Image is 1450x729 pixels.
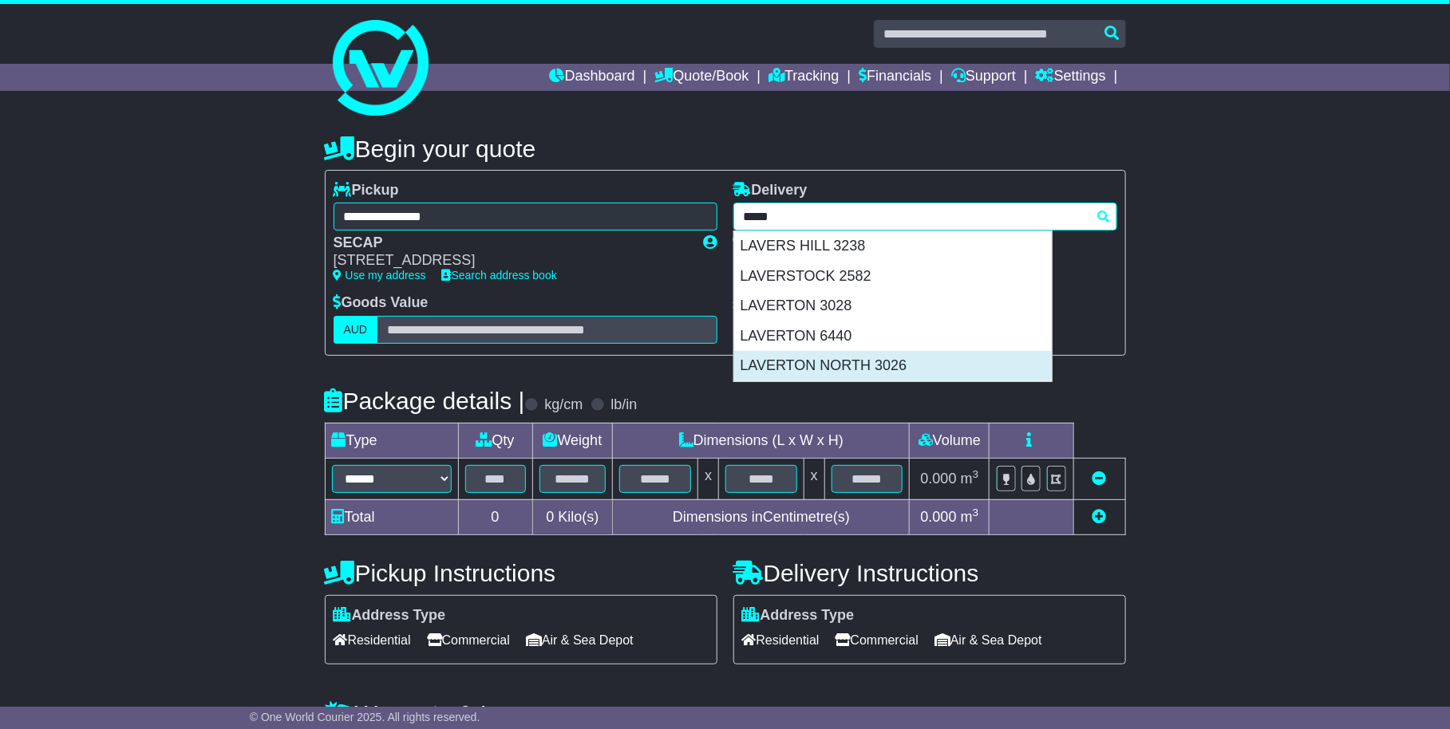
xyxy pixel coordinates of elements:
span: 0.000 [921,471,957,487]
label: Goods Value [334,294,429,312]
label: AUD [334,316,378,344]
span: © One World Courier 2025. All rights reserved. [250,711,480,723]
td: Total [325,499,458,534]
span: Commercial [836,628,919,652]
span: Air & Sea Depot [526,628,634,652]
div: SECAP [334,234,688,252]
td: Type [325,423,458,458]
td: Qty [458,423,532,458]
td: Dimensions in Centimetre(s) [613,499,910,534]
span: m [961,509,979,525]
div: LAVERS HILL 3238 [734,231,1052,262]
label: Address Type [334,607,446,625]
a: Search address book [442,269,557,282]
label: lb/in [610,396,637,414]
h4: Package details | [325,388,525,414]
a: Quote/Book [654,64,749,91]
h4: Warranty & Insurance [325,700,1126,727]
label: Delivery [733,182,808,199]
sup: 3 [973,506,979,518]
sup: 3 [973,468,979,480]
div: LAVERSTOCK 2582 [734,262,1052,292]
span: 0 [546,509,554,525]
td: Kilo(s) [532,499,613,534]
td: 0 [458,499,532,534]
h4: Pickup Instructions [325,560,717,586]
h4: Begin your quote [325,136,1126,162]
typeahead: Please provide city [733,203,1117,231]
a: Remove this item [1092,471,1107,487]
label: Address Type [742,607,855,625]
div: LAVERTON 3028 [734,291,1052,321]
div: LAVERTON 6440 [734,321,1052,352]
td: x [804,458,824,499]
span: m [961,471,979,487]
td: Volume [910,423,990,458]
td: Weight [532,423,613,458]
div: LAVERTON NORTH 3026 [734,351,1052,381]
label: Pickup [334,182,399,199]
div: [STREET_ADDRESS] [334,252,688,270]
span: Residential [334,628,411,652]
a: Dashboard [550,64,635,91]
h4: Delivery Instructions [733,560,1126,586]
a: Tracking [768,64,839,91]
span: Air & Sea Depot [934,628,1042,652]
a: Use my address [334,269,426,282]
label: kg/cm [544,396,583,414]
a: Financials [859,64,931,91]
td: Dimensions (L x W x H) [613,423,910,458]
a: Support [951,64,1016,91]
span: 0.000 [921,509,957,525]
a: Settings [1036,64,1106,91]
a: Add new item [1092,509,1107,525]
td: x [698,458,719,499]
span: Commercial [427,628,510,652]
span: Residential [742,628,820,652]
